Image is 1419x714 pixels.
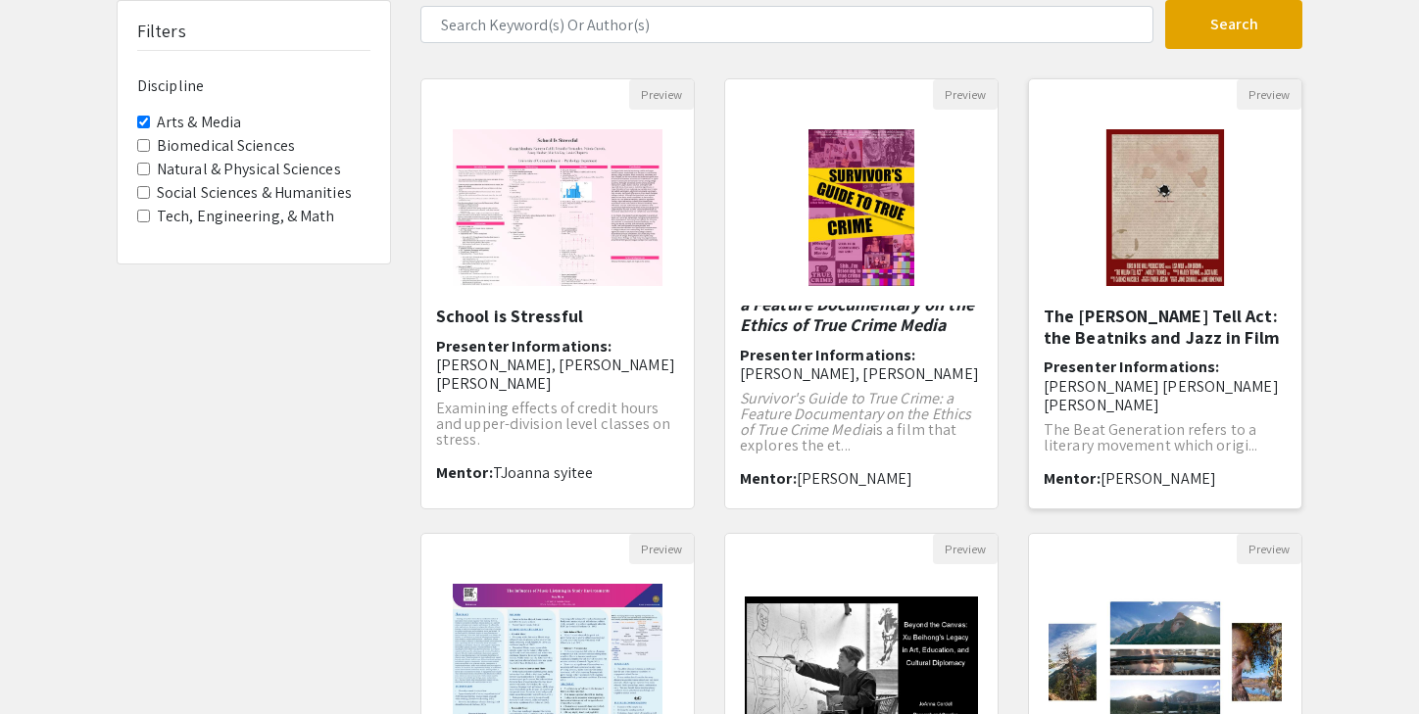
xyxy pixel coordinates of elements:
[436,401,679,448] p: Examining effects of credit hours and upper-division level classes on stress.
[789,110,934,306] img: <p><em>Survivor's Guide to True Crime: a Feature Documentary on the Ethics of True Crime Media</e...
[157,111,241,134] label: Arts & Media
[433,110,681,306] img: <p>School is Stressful </p>
[15,626,83,699] iframe: Chat
[740,468,797,489] span: Mentor:
[157,181,352,205] label: Social Sciences & Humanities
[740,346,983,383] h6: Presenter Informations:
[1237,534,1301,564] button: Preview
[1044,419,1257,455] span: The Beat Generation refers to a literary movement which origi...
[436,337,679,394] h6: Presenter Informations:
[493,462,593,483] span: TJoanna syitee
[1044,468,1101,489] span: Mentor:
[1101,468,1216,489] span: [PERSON_NAME]
[797,468,912,489] span: [PERSON_NAME]
[436,306,679,327] h5: School is Stressful
[740,391,983,453] p: is a film that explores the et...
[1044,306,1287,348] h5: The [PERSON_NAME] Tell Act: the Beatniks and Jazz in Film
[1028,78,1302,509] div: Open Presentation <p><span style="color: inherit;">The Willam Tell Act: the Beatniks and Jazz in ...
[629,534,694,564] button: Preview
[157,134,295,158] label: Biomedical Sciences
[1085,110,1246,306] img: <p><span style="color: inherit;">The Willam Tell Act: the Beatniks and Jazz in Film</span></p><p>...
[933,79,998,110] button: Preview
[1044,357,1287,414] h6: Presenter Informations:
[740,363,979,384] span: [PERSON_NAME], [PERSON_NAME]
[436,355,675,394] span: [PERSON_NAME], [PERSON_NAME] [PERSON_NAME]
[420,78,695,509] div: Open Presentation <p>School is Stressful </p>
[1237,79,1301,110] button: Preview
[436,462,493,483] span: Mentor:
[137,21,186,42] h5: Filters
[740,388,971,440] em: Survivor's Guide to True Crime: a Feature Documentary on the Ethics of True Crime Media
[420,6,1153,43] input: Search Keyword(s) Or Author(s)
[157,158,341,181] label: Natural & Physical Sciences
[933,534,998,564] button: Preview
[157,205,335,228] label: Tech, Engineering, & Math
[724,78,999,509] div: Open Presentation <p><em>Survivor's Guide to True Crime: a Feature Documentary on the Ethics of T...
[629,79,694,110] button: Preview
[1044,376,1279,415] span: [PERSON_NAME] [PERSON_NAME] [PERSON_NAME]
[137,76,370,95] h6: Discipline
